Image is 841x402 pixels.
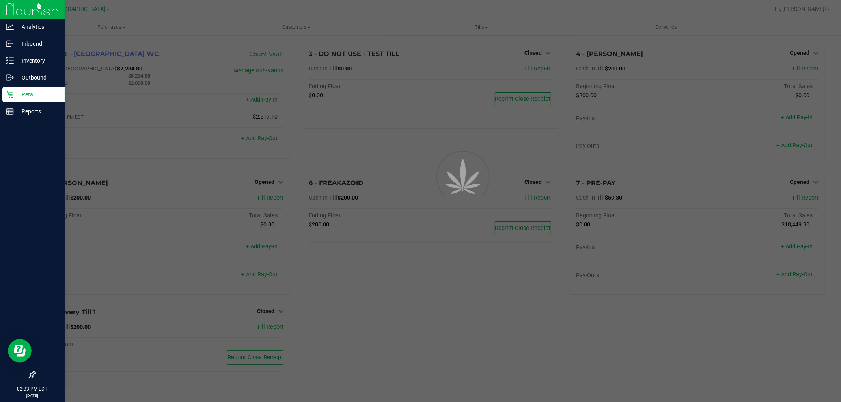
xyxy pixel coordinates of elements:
[8,339,32,363] iframe: Resource center
[6,91,14,98] inline-svg: Retail
[14,56,61,65] p: Inventory
[14,73,61,82] p: Outbound
[14,107,61,116] p: Reports
[6,40,14,48] inline-svg: Inbound
[6,74,14,82] inline-svg: Outbound
[6,23,14,31] inline-svg: Analytics
[6,57,14,65] inline-svg: Inventory
[14,22,61,31] p: Analytics
[4,385,61,393] p: 02:33 PM EDT
[14,39,61,48] p: Inbound
[6,107,14,115] inline-svg: Reports
[14,90,61,99] p: Retail
[4,393,61,398] p: [DATE]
